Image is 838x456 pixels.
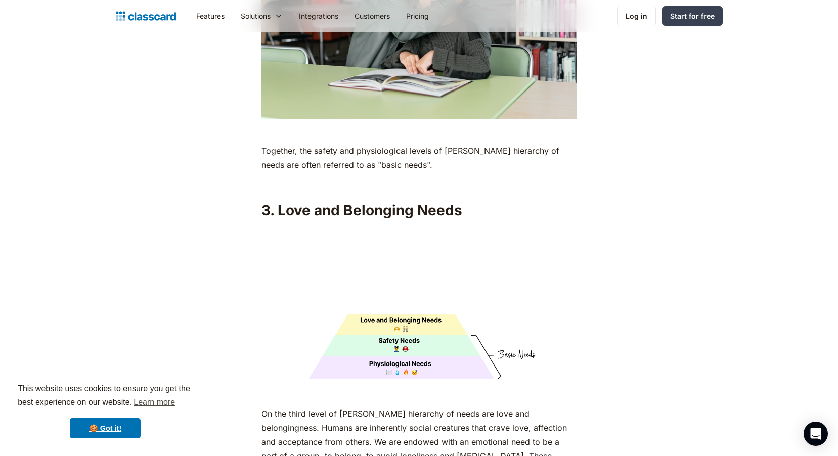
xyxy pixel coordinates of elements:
[261,201,577,219] h2: 3. Love and Belonging Needs
[116,9,176,23] a: home
[804,422,828,446] div: Open Intercom Messenger
[261,144,577,172] p: Together, the safety and physiological levels of [PERSON_NAME] hierarchy of needs are often refer...
[346,5,398,27] a: Customers
[261,124,577,139] p: ‍
[233,5,291,27] div: Solutions
[626,11,647,21] div: Log in
[132,395,177,410] a: learn more about cookies
[662,6,723,26] a: Start for free
[261,387,577,401] p: ‍
[70,418,141,438] a: dismiss cookie message
[291,5,346,27] a: Integrations
[8,373,202,448] div: cookieconsent
[241,11,271,21] div: Solutions
[670,11,715,21] div: Start for free
[261,224,577,382] img: Maslow's Hierarchy: Love & Belonging Needs
[617,6,656,26] a: Log in
[398,5,437,27] a: Pricing
[261,177,577,191] p: ‍
[188,5,233,27] a: Features
[18,383,193,410] span: This website uses cookies to ensure you get the best experience on our website.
